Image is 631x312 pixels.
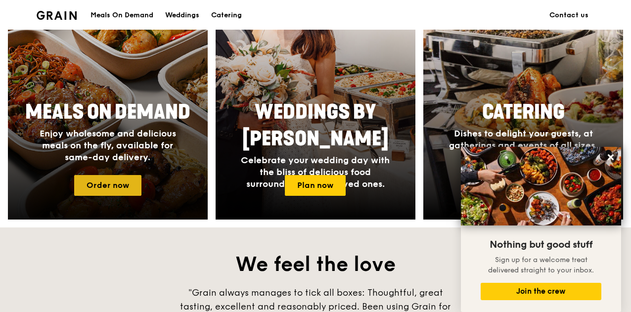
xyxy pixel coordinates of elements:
a: Order now [74,175,141,196]
img: Grain [37,11,77,20]
a: Plan now [285,175,346,196]
span: Meals On Demand [25,100,190,124]
button: Join the crew [481,283,601,300]
span: Celebrate your wedding day with the bliss of delicious food surrounded by your loved ones. [241,155,390,189]
span: Dishes to delight your guests, at gatherings and events of all sizes. [449,128,597,151]
div: Weddings [165,0,199,30]
button: Close [603,149,619,165]
span: Sign up for a welcome treat delivered straight to your inbox. [488,256,594,274]
a: Contact us [543,0,594,30]
span: Nothing but good stuff [490,239,592,251]
img: DSC07876-Edit02-Large.jpeg [461,147,621,225]
span: Enjoy wholesome and delicious meals on the fly, available for same-day delivery. [40,128,176,163]
div: Catering [211,0,242,30]
a: Catering [205,0,248,30]
span: Catering [482,100,565,124]
span: Weddings by [PERSON_NAME] [242,100,389,151]
a: Weddings [159,0,205,30]
div: Meals On Demand [90,0,153,30]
